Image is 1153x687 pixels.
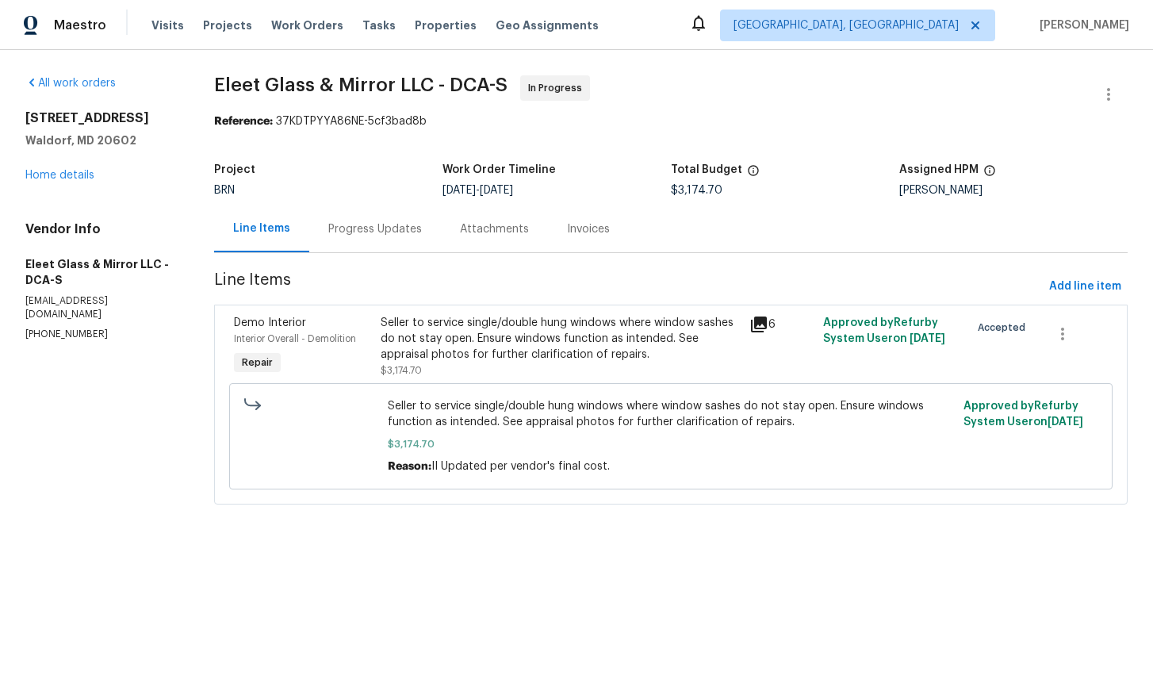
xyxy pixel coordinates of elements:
span: $3,174.70 [388,436,954,452]
span: Approved by Refurby System User on [823,317,945,344]
span: Approved by Refurby System User on [963,401,1083,428]
span: [DATE] [442,185,476,196]
span: Demo Interior [234,317,306,328]
span: The hpm assigned to this work order. [983,164,996,185]
span: Projects [203,17,252,33]
h2: [STREET_ADDRESS] [25,110,176,126]
span: $3,174.70 [381,366,422,375]
div: [PERSON_NAME] [899,185,1128,196]
span: [PERSON_NAME] [1033,17,1129,33]
h4: Vendor Info [25,221,176,237]
span: [DATE] [910,333,945,344]
button: Add line item [1043,272,1128,301]
span: Properties [415,17,477,33]
p: [EMAIL_ADDRESS][DOMAIN_NAME] [25,294,176,321]
h5: Assigned HPM [899,164,979,175]
span: $3,174.70 [671,185,722,196]
span: The total cost of line items that have been proposed by Opendoor. This sum includes line items th... [747,164,760,185]
h5: Waldorf, MD 20602 [25,132,176,148]
span: In Progress [528,80,588,96]
h5: Work Order Timeline [442,164,556,175]
div: 37KDTPYYA86NE-5cf3bad8b [214,113,1128,129]
p: [PHONE_NUMBER] [25,328,176,341]
span: Reason: [388,461,431,472]
span: BRN [214,185,235,196]
b: Reference: [214,116,273,127]
span: - [442,185,513,196]
span: Eleet Glass & Mirror LLC - DCA-S [214,75,508,94]
div: Attachments [460,221,529,237]
div: Progress Updates [328,221,422,237]
span: Maestro [54,17,106,33]
span: II Updated per vendor's final cost. [431,461,610,472]
h5: Eleet Glass & Mirror LLC - DCA-S [25,256,176,288]
span: Interior Overall - Demolition [234,334,356,343]
a: All work orders [25,78,116,89]
h5: Total Budget [671,164,742,175]
div: 6 [749,315,814,334]
span: Tasks [362,20,396,31]
span: [DATE] [480,185,513,196]
span: Geo Assignments [496,17,599,33]
span: Work Orders [271,17,343,33]
span: Add line item [1049,277,1121,297]
h5: Project [214,164,255,175]
span: [GEOGRAPHIC_DATA], [GEOGRAPHIC_DATA] [734,17,959,33]
div: Seller to service single/double hung windows where window sashes do not stay open. Ensure windows... [381,315,739,363]
span: [DATE] [1048,416,1083,428]
span: Repair [236,355,279,370]
span: Accepted [978,320,1032,336]
div: Invoices [567,221,610,237]
span: Line Items [214,272,1043,301]
a: Home details [25,170,94,181]
div: Line Items [233,221,290,236]
span: Seller to service single/double hung windows where window sashes do not stay open. Ensure windows... [388,398,954,430]
span: Visits [151,17,184,33]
